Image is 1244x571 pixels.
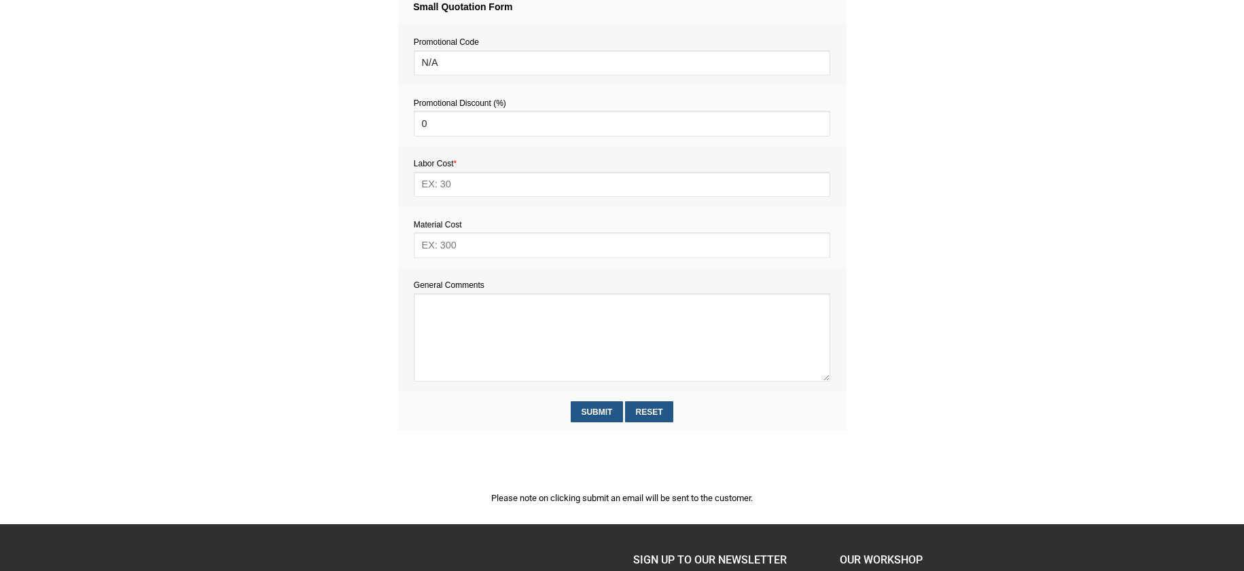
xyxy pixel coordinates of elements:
[414,98,506,108] span: Promotional Discount (%)
[414,220,462,229] span: Material Cost
[633,551,818,569] h4: SIGN UP TO OUR NEWSLETTER
[414,159,457,168] span: Labor Cost
[413,1,512,12] strong: Small Quotation Form
[414,280,484,290] span: General Comments
[625,401,673,422] input: Reset
[414,232,830,257] input: EX: 300
[571,401,623,422] input: Submit
[840,551,1025,569] h4: Our Workshop
[398,491,847,505] p: Please note on clicking submit an email will be sent to the customer.
[414,37,479,47] span: Promotional Code
[414,172,830,197] input: EX: 30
